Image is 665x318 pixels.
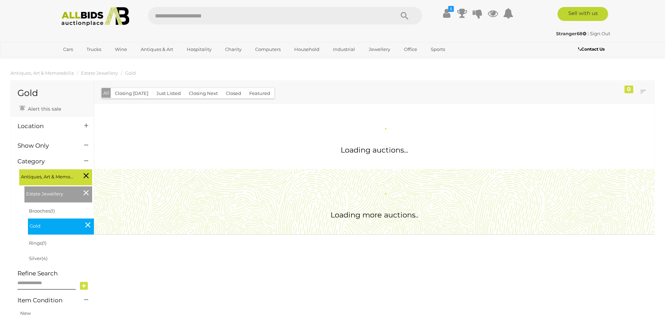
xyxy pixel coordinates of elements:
span: | [588,31,589,36]
a: Contact Us [578,45,606,53]
span: (4) [42,256,47,261]
h4: Category [17,158,74,165]
a: Stranger68 [556,31,588,36]
a: Cars [59,44,77,55]
a: Alert this sale [17,103,63,113]
button: All [102,88,111,98]
a: $ [442,7,452,20]
img: Allbids.com.au [58,7,133,26]
a: [GEOGRAPHIC_DATA] [59,55,117,67]
a: Antiques & Art [136,44,178,55]
button: Featured [245,88,274,99]
span: Gold [30,220,82,230]
a: Wine [110,44,132,55]
button: Just Listed [152,88,185,99]
button: Closing [DATE] [111,88,153,99]
i: $ [448,6,454,12]
a: New [20,310,31,316]
span: Antiques, Art & Memorabilia [21,171,73,181]
h4: Location [17,123,74,130]
span: Loading more auctions.. [331,210,418,219]
span: Estate Jewellery [26,188,79,198]
button: Search [387,7,422,24]
a: Silver(4) [29,256,47,261]
button: Closed [222,88,245,99]
a: Rings(1) [29,240,46,246]
a: Charity [221,44,246,55]
a: Jewellery [364,44,395,55]
span: Alert this sale [26,106,61,112]
a: Antiques, Art & Memorabilia [10,70,74,76]
button: Closing Next [185,88,222,99]
strong: Stranger68 [556,31,586,36]
h4: Refine Search [17,270,92,277]
span: Loading auctions... [341,146,408,154]
span: (1) [42,240,46,246]
a: Household [290,44,324,55]
a: Sell with us [557,7,608,21]
a: Hospitality [182,44,216,55]
h1: Gold [17,88,87,98]
div: 0 [625,86,633,93]
a: Brooches(1) [29,208,55,214]
h4: Show Only [17,142,74,149]
h4: Item Condition [17,297,74,304]
a: Gold [125,70,136,76]
a: Trucks [82,44,106,55]
a: Computers [251,44,285,55]
a: Industrial [328,44,360,55]
a: Estate Jewellery [81,70,118,76]
a: Sports [426,44,450,55]
span: (1) [50,208,55,214]
a: Sign Out [590,31,610,36]
b: Contact Us [578,46,605,52]
a: Office [399,44,422,55]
